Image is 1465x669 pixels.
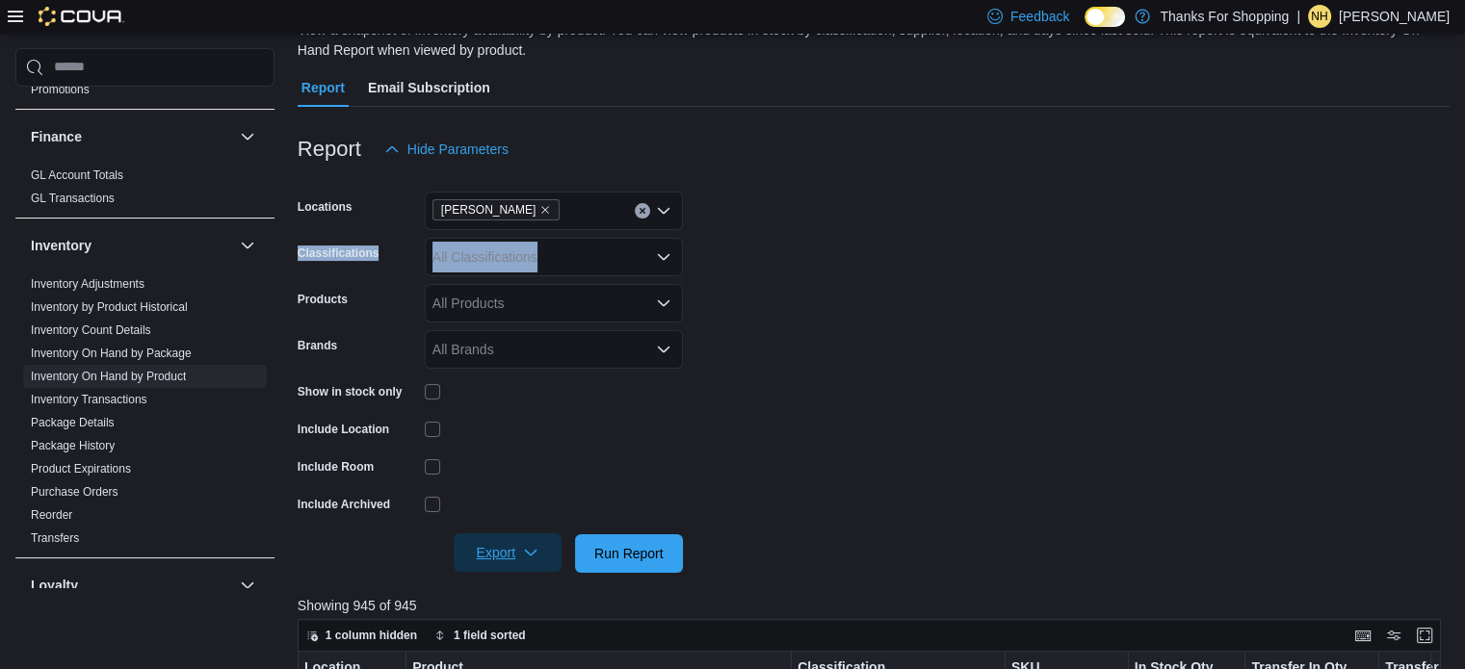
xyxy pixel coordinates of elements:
button: Remove Henderson from selection in this group [539,204,551,216]
span: Email Subscription [368,68,490,107]
span: Henderson [432,199,561,220]
img: Cova [39,7,124,26]
span: Package History [31,438,115,453]
a: Inventory On Hand by Product [31,370,186,383]
span: Dark Mode [1085,27,1086,28]
span: Hide Parameters [407,140,509,159]
button: Loyalty [31,576,232,595]
span: Transfers [31,530,79,546]
button: Hide Parameters [377,130,516,168]
a: Product Expirations [31,462,131,476]
span: 1 field sorted [454,628,526,643]
label: Show in stock only [298,384,403,399]
a: Purchase Orders [31,485,118,499]
span: Inventory Count Details [31,322,151,338]
div: View a snapshot of inventory availability by product. You can view products in stock by classific... [298,20,1440,61]
button: Export [454,533,562,572]
h3: Loyalty [31,576,78,595]
a: Inventory Transactions [31,393,147,406]
div: Natasha Hodnett [1308,5,1331,28]
button: Finance [236,125,259,148]
p: Showing 945 of 945 [298,596,1452,615]
span: GL Transactions [31,191,115,206]
span: Inventory by Product Historical [31,299,188,315]
a: Inventory Count Details [31,323,151,337]
span: 1 column hidden [326,628,417,643]
label: Classifications [298,245,379,261]
h3: Inventory [31,236,92,255]
span: Export [465,533,550,572]
button: Inventory [31,236,232,255]
a: GL Transactions [31,192,115,205]
button: Enter fullscreen [1413,624,1436,647]
a: GL Account Totals [31,168,123,182]
a: Inventory by Product Historical [31,300,188,314]
a: Package Details [31,416,115,429]
label: Include Room [298,459,374,475]
p: [PERSON_NAME] [1339,5,1450,28]
button: Finance [31,127,232,146]
h3: Report [298,138,361,161]
label: Brands [298,338,337,353]
button: Open list of options [656,296,671,311]
a: Transfers [31,531,79,545]
h3: Finance [31,127,82,146]
label: Products [298,292,348,307]
span: Purchase Orders [31,484,118,500]
button: Run Report [575,534,683,573]
input: Dark Mode [1085,7,1125,27]
span: Inventory On Hand by Package [31,346,192,361]
button: Inventory [236,234,259,257]
button: Open list of options [656,342,671,357]
button: Loyalty [236,574,259,597]
a: Reorder [31,508,72,522]
span: Inventory Transactions [31,392,147,407]
label: Include Location [298,422,389,437]
div: Finance [15,164,275,218]
span: [PERSON_NAME] [441,200,536,219]
a: Package History [31,439,115,452]
span: NH [1311,5,1327,28]
button: 1 field sorted [427,624,534,647]
span: Run Report [594,544,664,563]
a: Inventory Adjustments [31,277,144,291]
span: Product Expirations [31,461,131,476]
label: Locations [298,199,353,215]
span: Reorder [31,507,72,523]
a: Inventory On Hand by Package [31,347,192,360]
span: Inventory Adjustments [31,276,144,292]
button: Open list of options [656,249,671,265]
span: Inventory On Hand by Product [31,369,186,384]
button: Display options [1382,624,1405,647]
a: Promotions [31,83,90,96]
span: Promotions [31,82,90,97]
span: Report [301,68,345,107]
p: Thanks For Shopping [1160,5,1289,28]
button: Keyboard shortcuts [1351,624,1374,647]
button: 1 column hidden [299,624,425,647]
button: Clear input [635,203,650,219]
span: GL Account Totals [31,167,123,183]
span: Feedback [1010,7,1069,26]
p: | [1296,5,1300,28]
span: Package Details [31,415,115,430]
button: Open list of options [656,203,671,219]
div: Inventory [15,272,275,557]
label: Include Archived [298,497,390,512]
